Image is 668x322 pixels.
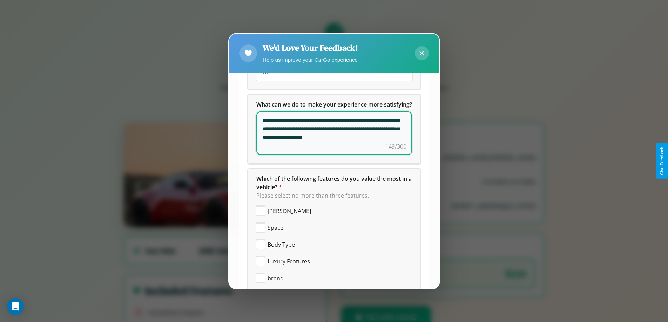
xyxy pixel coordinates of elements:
div: Open Intercom Messenger [7,298,24,315]
span: Luxury Features [268,257,310,266]
span: 10 [262,68,268,76]
span: What can we do to make your experience more satisfying? [256,101,412,108]
div: 149/300 [385,142,406,151]
span: [PERSON_NAME] [268,207,311,215]
span: brand [268,274,284,282]
p: Help us improve your CarGo experience [263,55,358,64]
span: Please select no more than three features. [256,192,369,199]
div: Give Feedback [660,147,664,175]
span: Space [268,224,283,232]
span: Body Type [268,240,295,249]
h2: We'd Love Your Feedback! [263,42,358,54]
span: Which of the following features do you value the most in a vehicle? [256,175,413,191]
